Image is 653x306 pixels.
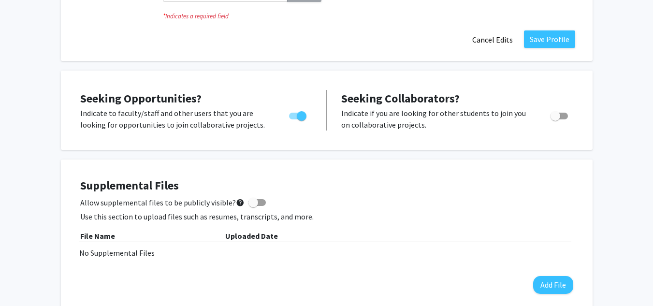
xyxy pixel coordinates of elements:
[163,12,575,21] i: Indicates a required field
[547,107,573,122] div: Toggle
[80,107,271,131] p: Indicate to faculty/staff and other users that you are looking for opportunities to join collabor...
[533,276,573,294] button: Add File
[80,179,573,193] h4: Supplemental Files
[80,91,202,106] span: Seeking Opportunities?
[341,91,460,106] span: Seeking Collaborators?
[236,197,245,208] mat-icon: help
[285,107,312,122] div: Toggle
[524,30,575,48] button: Save Profile
[80,231,115,241] b: File Name
[7,262,41,299] iframe: Chat
[80,211,573,222] p: Use this section to upload files such as resumes, transcripts, and more.
[225,231,278,241] b: Uploaded Date
[341,107,532,131] p: Indicate if you are looking for other students to join you on collaborative projects.
[80,197,245,208] span: Allow supplemental files to be publicly visible?
[79,247,574,259] div: No Supplemental Files
[466,30,519,49] button: Cancel Edits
